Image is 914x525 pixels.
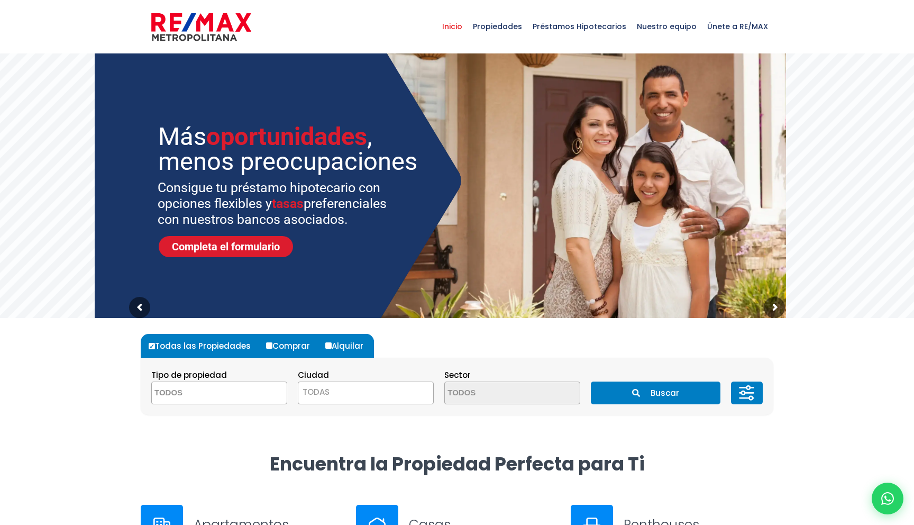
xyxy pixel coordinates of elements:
[325,342,332,349] input: Alquilar
[149,343,155,349] input: Todas las Propiedades
[3,77,161,87] label: Introduce una dirección de correo válida.
[270,451,645,477] strong: Encuentra la Propiedad Perfecta para Ti
[152,382,254,405] textarea: Search
[323,334,374,358] label: Alquilar
[702,11,773,42] span: Únete a RE/MAX
[437,11,468,42] span: Inicio
[303,386,330,397] span: TODAS
[272,196,304,211] span: tasas
[632,11,702,42] span: Nuestro equipo
[468,11,527,42] span: Propiedades
[158,124,422,174] sr7-txt: Más , menos preocupaciones
[263,334,321,358] label: Comprar
[151,369,227,381] span: Tipo de propiedad
[159,236,293,257] a: Completa el formulario
[445,382,547,405] textarea: Search
[158,180,400,228] sr7-txt: Consigue tu préstamo hipotecario con opciones flexibles y preferenciales con nuestros bancos asoc...
[527,11,632,42] span: Préstamos Hipotecarios
[298,369,329,381] span: Ciudad
[206,122,367,151] span: oportunidades
[146,334,261,358] label: Todas las Propiedades
[266,342,272,349] input: Comprar
[151,11,251,43] img: remax-metropolitana-logo
[591,382,720,404] button: Buscar
[298,382,434,404] span: TODAS
[444,369,471,381] span: Sector
[298,385,433,400] span: TODAS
